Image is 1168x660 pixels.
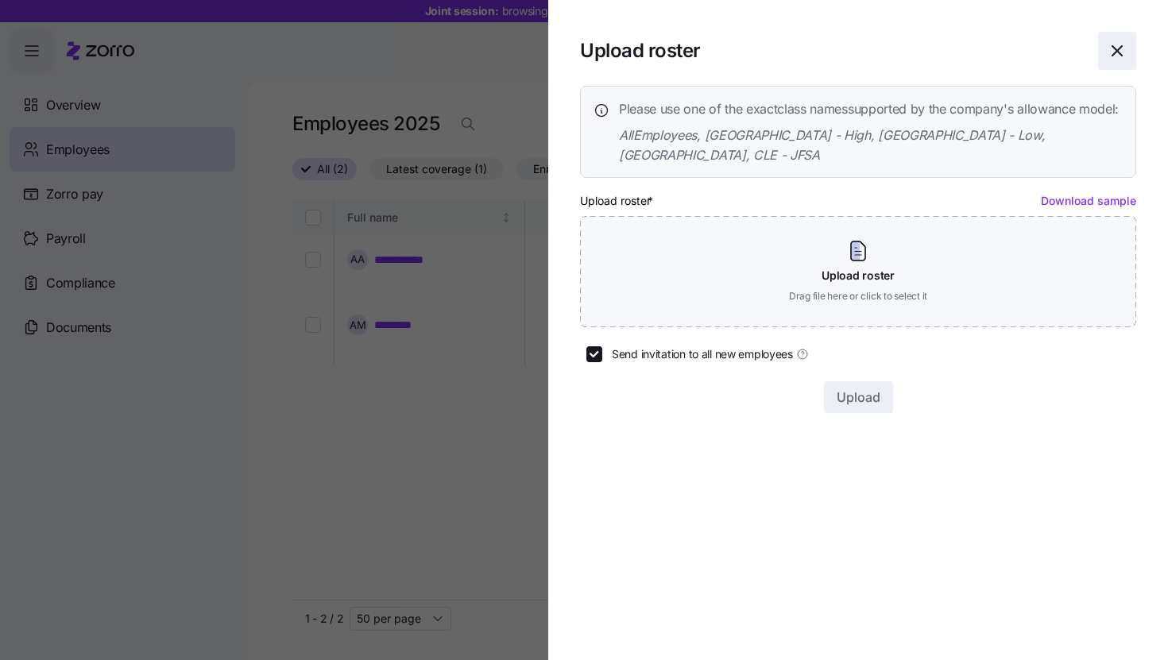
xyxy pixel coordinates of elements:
[837,388,880,407] span: Upload
[580,192,656,210] label: Upload roster
[1041,194,1136,207] a: Download sample
[619,125,1123,165] span: AllEmployees, [GEOGRAPHIC_DATA] - High, [GEOGRAPHIC_DATA] - Low, [GEOGRAPHIC_DATA], CLE - JFSA
[619,99,1123,119] span: Please use one of the exact class names supported by the company's allowance model:
[824,381,893,413] button: Upload
[580,38,1085,63] h1: Upload roster
[612,346,793,362] span: Send invitation to all new employees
